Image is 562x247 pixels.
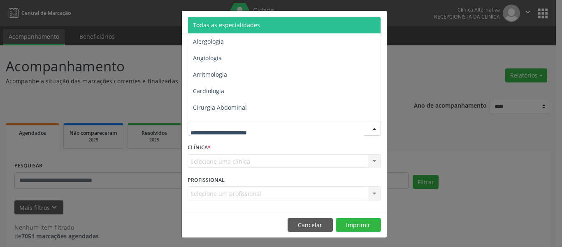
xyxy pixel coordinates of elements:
h5: Relatório de agendamentos [188,16,282,27]
span: Angiologia [193,54,222,62]
label: PROFISSIONAL [188,174,225,186]
button: Imprimir [336,218,381,232]
button: Close [370,11,387,31]
span: Cirurgia Abdominal [193,104,247,111]
span: Alergologia [193,38,224,45]
label: CLÍNICA [188,141,211,154]
span: Cirurgia Bariatrica [193,120,244,128]
span: Todas as especialidades [193,21,260,29]
button: Cancelar [288,218,333,232]
span: Cardiologia [193,87,224,95]
span: Arritmologia [193,71,227,78]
